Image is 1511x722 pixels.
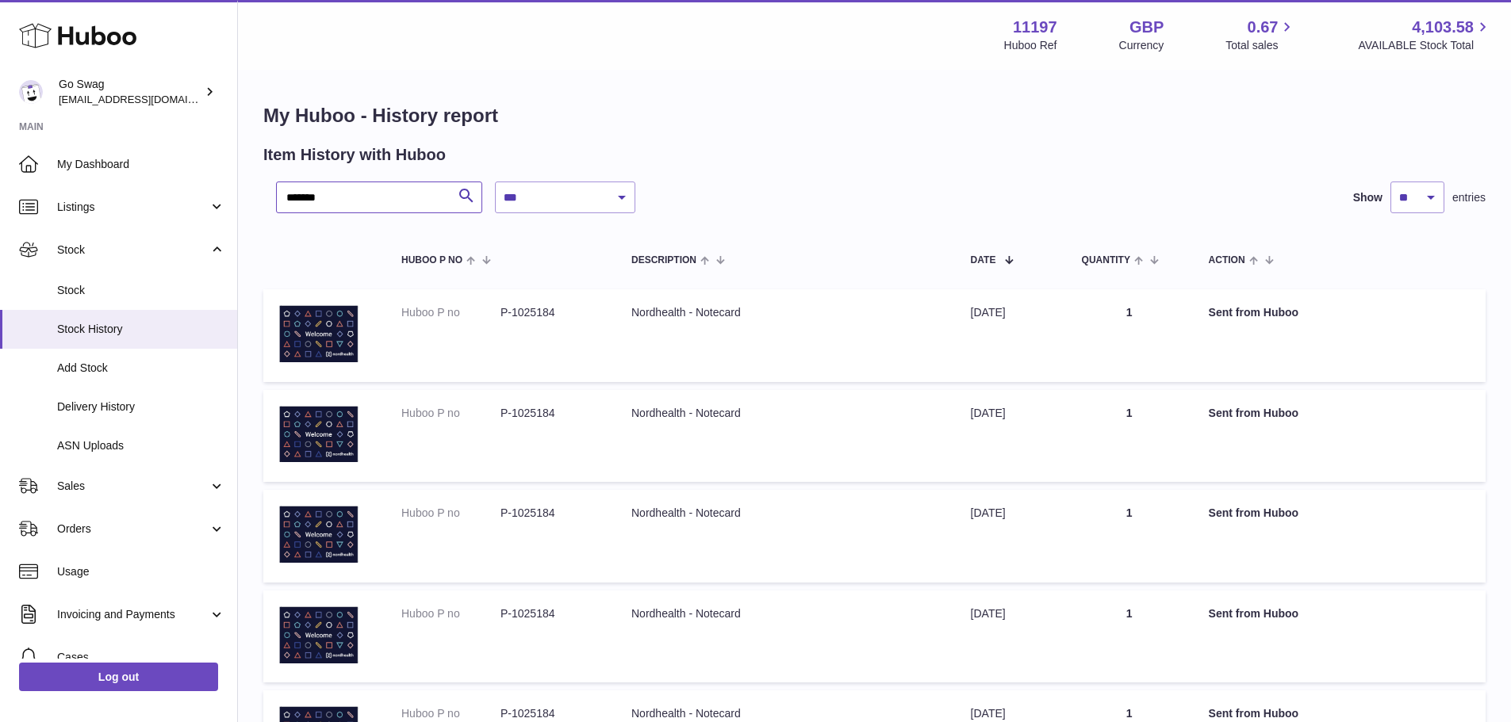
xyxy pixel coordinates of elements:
[616,490,955,583] td: Nordhealth - Notecard
[1225,38,1296,53] span: Total sales
[955,590,1066,683] td: [DATE]
[500,406,600,421] dd: P-1025184
[59,77,201,107] div: Go Swag
[955,390,1066,483] td: [DATE]
[57,322,225,337] span: Stock History
[57,399,225,414] span: Delivery History
[1129,17,1164,38] strong: GBP
[1066,590,1193,683] td: 1
[59,93,233,105] span: [EMAIL_ADDRESS][DOMAIN_NAME]
[1412,17,1474,38] span: 4,103.58
[57,200,209,215] span: Listings
[616,590,955,683] td: Nordhealth - Notecard
[57,479,209,494] span: Sales
[263,103,1486,128] h1: My Huboo - History report
[279,606,359,663] img: 111971734427837.png
[57,607,209,622] span: Invoicing and Payments
[955,490,1066,583] td: [DATE]
[1119,38,1164,53] div: Currency
[279,305,359,362] img: 111971734427837.png
[631,255,696,265] span: Description
[57,521,209,537] span: Orders
[57,650,225,665] span: Cases
[616,289,955,382] td: Nordhealth - Notecard
[1452,190,1486,205] span: entries
[1209,506,1299,519] strong: Sent from Huboo
[401,606,500,621] dt: Huboo P no
[971,255,996,265] span: Date
[1209,707,1299,720] strong: Sent from Huboo
[1004,38,1057,53] div: Huboo Ref
[1066,289,1193,382] td: 1
[279,406,359,463] img: 111971734427837.png
[1358,17,1492,53] a: 4,103.58 AVAILABLE Stock Total
[57,283,225,298] span: Stock
[1082,255,1130,265] span: Quantity
[57,564,225,579] span: Usage
[401,406,500,421] dt: Huboo P no
[500,305,600,320] dd: P-1025184
[500,506,600,521] dd: P-1025184
[401,706,500,721] dt: Huboo P no
[401,255,462,265] span: Huboo P no
[1209,255,1245,265] span: Action
[1013,17,1057,38] strong: 11197
[1358,38,1492,53] span: AVAILABLE Stock Total
[1353,190,1383,205] label: Show
[616,390,955,483] td: Nordhealth - Notecard
[57,438,225,453] span: ASN Uploads
[955,289,1066,382] td: [DATE]
[401,506,500,521] dt: Huboo P no
[57,361,225,376] span: Add Stock
[1209,306,1299,319] strong: Sent from Huboo
[57,157,225,172] span: My Dashboard
[1209,407,1299,419] strong: Sent from Huboo
[500,606,600,621] dd: P-1025184
[57,243,209,258] span: Stock
[500,706,600,721] dd: P-1025184
[19,663,218,691] a: Log out
[19,80,43,104] img: internalAdmin-11197@internal.huboo.com
[263,144,446,166] h2: Item History with Huboo
[1066,390,1193,483] td: 1
[1209,607,1299,620] strong: Sent from Huboo
[279,506,359,563] img: 111971734427837.png
[401,305,500,320] dt: Huboo P no
[1066,490,1193,583] td: 1
[1248,17,1279,38] span: 0.67
[1225,17,1296,53] a: 0.67 Total sales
